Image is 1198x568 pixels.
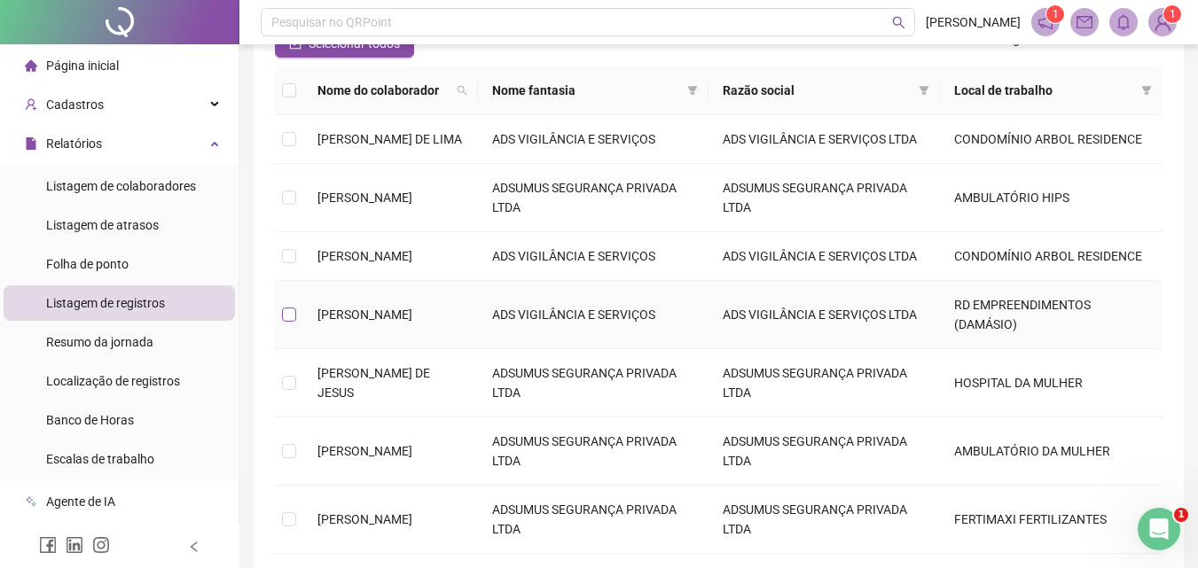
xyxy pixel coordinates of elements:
span: filter [1138,77,1155,104]
span: Agente de IA [46,494,115,509]
span: Escalas de trabalho [46,452,154,466]
td: ADS VIGILÂNCIA E SERVIÇOS LTDA [709,281,939,349]
span: [PERSON_NAME] [317,249,412,263]
td: ADSUMUS SEGURANÇA PRIVADA LTDA [709,417,939,486]
span: mail [1077,14,1092,30]
span: [PERSON_NAME] DE JESUS [317,366,430,400]
span: [PERSON_NAME] [926,12,1021,32]
span: [PERSON_NAME] [317,191,412,205]
td: ADSUMUS SEGURANÇA PRIVADA LTDA [709,349,939,417]
td: HOSPITAL DA MULHER [940,349,1163,417]
td: ADSUMUS SEGURANÇA PRIVADA LTDA [478,486,709,554]
td: ADS VIGILÂNCIA E SERVIÇOS [478,115,709,164]
span: filter [1141,85,1152,96]
span: notification [1037,14,1053,30]
span: search [457,85,467,96]
span: Cadastros [46,97,104,112]
span: Folha de ponto [46,257,129,271]
td: ADS VIGILÂNCIA E SERVIÇOS LTDA [709,232,939,281]
span: filter [919,85,929,96]
span: [PERSON_NAME] [317,307,412,322]
span: filter [915,77,933,104]
span: instagram [92,536,110,554]
sup: Atualize o seu contato no menu Meus Dados [1163,5,1181,23]
span: Listagem de registros [46,296,165,310]
td: AMBULATÓRIO HIPS [940,164,1163,232]
span: file [25,137,37,150]
span: [PERSON_NAME] [317,444,412,458]
span: facebook [39,536,57,554]
span: 1 [1170,8,1176,20]
span: Nome fantasia [492,81,680,100]
span: 1 [1053,8,1059,20]
span: Localização de registros [46,374,180,388]
span: [PERSON_NAME] [317,512,412,526]
span: Resumo da jornada [46,335,153,349]
td: ADSUMUS SEGURANÇA PRIVADA LTDA [478,417,709,486]
span: Nome do colaborador [317,81,450,100]
span: 1 [1174,508,1188,522]
td: CONDOMÍNIO ARBOL RESIDENCE [940,115,1163,164]
span: linkedin [66,536,83,554]
span: [PERSON_NAME] DE LIMA [317,132,462,146]
td: RD EMPREENDIMENTOS (DAMÁSIO) [940,281,1163,349]
span: home [25,59,37,72]
td: ADS VIGILÂNCIA E SERVIÇOS [478,281,709,349]
span: Relatórios [46,136,102,151]
span: filter [687,85,698,96]
td: ADSUMUS SEGURANÇA PRIVADA LTDA [709,164,939,232]
span: Listagem de atrasos [46,218,159,232]
td: ADSUMUS SEGURANÇA PRIVADA LTDA [478,164,709,232]
span: user-add [25,98,37,111]
span: Listagem de colaboradores [46,179,196,193]
span: search [892,16,905,29]
iframe: Intercom live chat [1138,508,1180,550]
span: filter [684,77,701,104]
td: ADS VIGILÂNCIA E SERVIÇOS LTDA [709,115,939,164]
td: CONDOMÍNIO ARBOL RESIDENCE [940,232,1163,281]
span: left [188,541,200,553]
span: Banco de Horas [46,413,134,427]
td: ADSUMUS SEGURANÇA PRIVADA LTDA [478,349,709,417]
span: Local de trabalho [954,81,1134,100]
td: FERTIMAXI FERTILIZANTES [940,486,1163,554]
td: ADSUMUS SEGURANÇA PRIVADA LTDA [709,486,939,554]
sup: 1 [1046,5,1064,23]
img: 53125 [1149,9,1176,35]
span: bell [1116,14,1131,30]
span: search [453,77,471,104]
td: AMBULATÓRIO DA MULHER [940,417,1163,486]
span: Razão social [723,81,911,100]
td: ADS VIGILÂNCIA E SERVIÇOS [478,232,709,281]
span: Página inicial [46,58,119,73]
